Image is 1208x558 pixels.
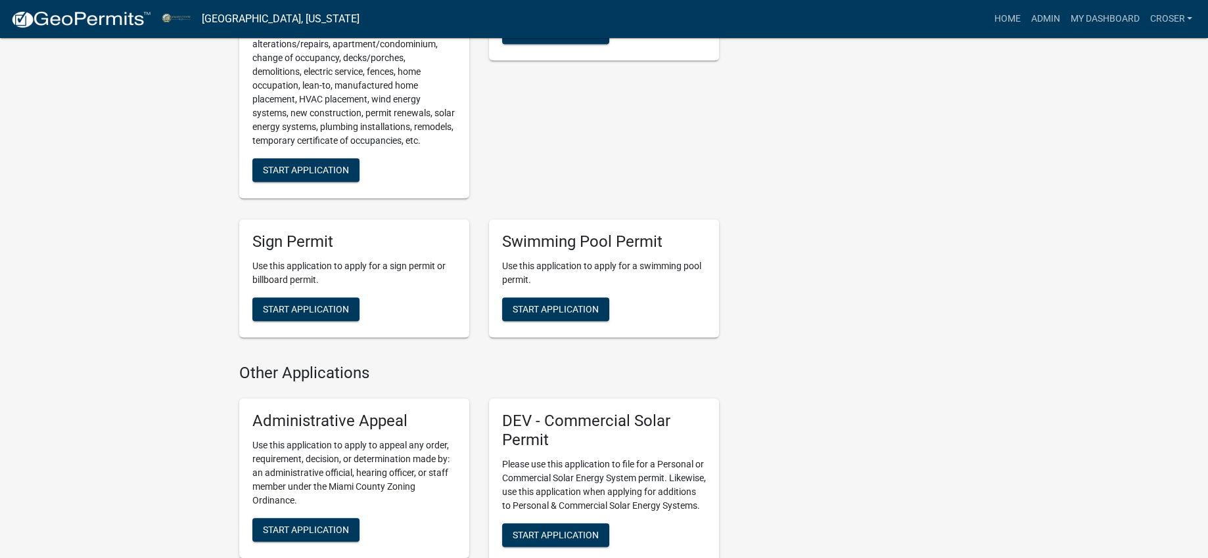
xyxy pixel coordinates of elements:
[252,232,456,251] h5: Sign Permit
[252,518,360,542] button: Start Application
[202,8,360,30] a: [GEOGRAPHIC_DATA], [US_STATE]
[239,364,719,383] h4: Other Applications
[1025,7,1065,32] a: Admin
[502,232,706,251] h5: Swimming Pool Permit
[263,304,349,314] span: Start Application
[502,458,706,513] p: Please use this application to file for a Personal or Commercial Solar Energy System permit. Like...
[252,412,456,431] h5: Administrative Appeal
[513,304,599,314] span: Start Application
[252,439,456,507] p: Use this application to apply to appeal any order, requirement, decision, or determination made b...
[263,165,349,175] span: Start Application
[502,297,609,321] button: Start Application
[502,523,609,547] button: Start Application
[1065,7,1144,32] a: My Dashboard
[252,158,360,182] button: Start Application
[502,259,706,287] p: Use this application to apply for a swimming pool permit.
[988,7,1025,32] a: Home
[1144,7,1197,32] a: croser
[162,10,191,28] img: Miami County, Indiana
[252,259,456,287] p: Use this application to apply for a sign permit or billboard permit.
[252,297,360,321] button: Start Application
[263,524,349,534] span: Start Application
[513,529,599,540] span: Start Application
[502,412,706,450] h5: DEV - Commercial Solar Permit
